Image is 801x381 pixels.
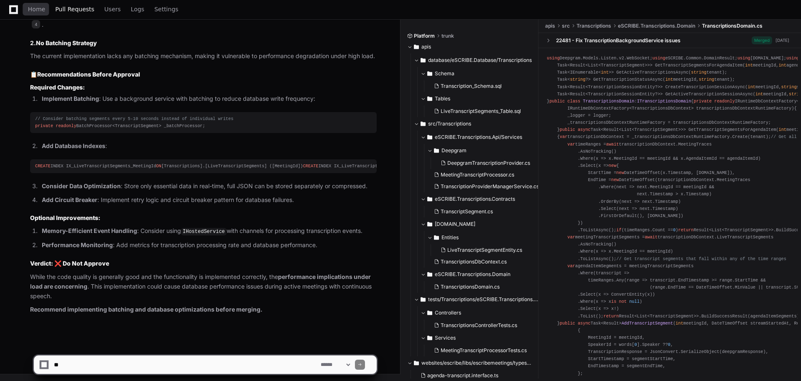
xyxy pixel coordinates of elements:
[609,163,616,168] span: new
[30,306,263,313] strong: Recommend implementing batching and database optimizations before merging.
[36,39,97,46] strong: No Batching Strategy
[778,63,786,68] span: int
[427,269,432,279] svg: Directory
[30,272,377,301] p: While the code quality is generally good and the functionality is implemented correctly, the . Th...
[428,57,532,64] span: database/eSCRIBE.Database/Transcriptions
[421,55,426,65] svg: Directory
[427,132,432,142] svg: Directory
[303,164,319,169] span: CREATE
[616,228,621,233] span: if
[673,228,676,233] span: 0
[637,99,691,104] span: ITranscriptionsDomain
[427,219,432,229] svg: Directory
[56,123,76,128] span: readonly
[604,314,619,319] span: return
[567,263,575,268] span: var
[42,226,377,236] p: : Consider using with channels for processing transcription events.
[35,164,51,169] span: CREATE
[441,171,514,178] span: MeetingTranscriptProcessor.cs
[549,99,565,104] span: public
[441,147,467,154] span: Deepgram
[435,95,450,102] span: Tables
[678,228,694,233] span: return
[441,258,507,265] span: TranscriptionsDbContext.cs
[560,134,567,139] span: var
[421,67,539,80] button: Schema
[441,33,454,39] span: trunk
[562,23,570,29] span: src
[421,130,544,144] button: eSCRIBE.Transcriptions.Api/Services
[431,206,539,217] button: TranscriptSegment.cs
[431,256,539,268] button: TranscriptionsDbContext.cs
[435,196,515,202] span: eSCRIBE.Transcriptions.Contracts
[748,84,755,89] span: int
[428,120,471,127] span: src/Transcriptions
[105,7,121,12] span: Users
[407,40,532,54] button: apis
[42,182,121,189] strong: Consider Data Optimization
[421,294,426,304] svg: Directory
[441,183,539,190] span: TranscriptionProviderManagerService.cs
[435,221,475,228] span: [DOMAIN_NAME]
[30,70,377,79] h2: 📋
[30,214,100,221] strong: Optional Improvements:
[435,271,510,278] span: eSCRIBE.Transcriptions.Domain
[619,299,627,304] span: not
[428,296,539,303] span: tests/Transcriptions/eSCRIBE.Transcriptions.Api.Tests
[570,77,585,82] span: string
[181,228,227,235] code: IHostedService
[427,333,432,343] svg: Directory
[755,92,763,97] span: int
[567,235,575,240] span: var
[427,308,432,318] svg: Directory
[437,157,539,169] button: DeepgramTranscriptionProvider.cs
[786,56,799,61] span: using
[414,117,539,130] button: src/Transcriptions
[606,142,619,147] span: await
[414,42,419,52] svg: Directory
[714,99,735,104] span: readonly
[30,84,85,91] strong: Required Changes:
[154,7,178,12] span: Settings
[431,181,539,192] button: TranscriptionProviderManagerService.cs
[676,321,683,326] span: int
[441,322,517,329] span: TranscriptionsControllerTests.cs
[778,127,786,132] span: int
[421,268,544,281] button: eSCRIBE.Transcriptions.Domain
[441,108,521,115] span: LiveTranscriptSegments_Table.sql
[431,320,534,331] button: TranscriptionsControllerTests.cs
[427,194,432,204] svg: Directory
[431,169,539,181] button: MeetingTranscriptProcessor.cs
[414,54,539,67] button: database/eSCRIBE.Database/Transcriptions
[583,99,634,104] span: TranscriptionsDomain
[699,77,714,82] span: string
[30,51,377,61] p: The current implementation lacks any batching mechanism, making it vulnerable to performance degr...
[441,208,493,215] span: TranscriptSegment.cs
[421,92,539,105] button: Tables
[42,182,377,191] p: : Store only essential data in real-time, full JSON can be stored separately or compressed.
[421,306,539,320] button: Controllers
[745,63,753,68] span: int
[702,23,763,29] span: TranscriptionsDomain.cs
[441,234,459,241] span: Entities
[601,70,608,75] span: int
[611,177,619,182] span: new
[42,95,99,102] strong: Implement Batching
[434,233,439,243] svg: Directory
[421,331,539,345] button: Services
[35,116,233,121] span: // Consider batching segments every 5-10 seconds instead of individual writes
[665,77,673,82] span: int
[616,170,624,175] span: new
[39,94,377,104] li: : Use a background service with batching to reduce database write frequency:
[431,281,539,293] button: TranscriptionsDomain.cs
[611,299,616,304] span: is
[435,134,522,141] span: eSCRIBE.Transcriptions.Api/Services
[435,70,454,77] span: Schema
[618,23,695,29] span: eSCRIBE.Transcriptions.Domain
[447,160,530,166] span: DeepgramTranscriptionProvider.cs
[578,127,591,132] span: async
[42,195,377,205] p: : Implement retry logic and circuit breaker pattern for database failures.
[427,69,432,79] svg: Directory
[545,23,555,29] span: apis
[414,293,539,306] button: tests/Transcriptions/eSCRIBE.Transcriptions.Api.Tests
